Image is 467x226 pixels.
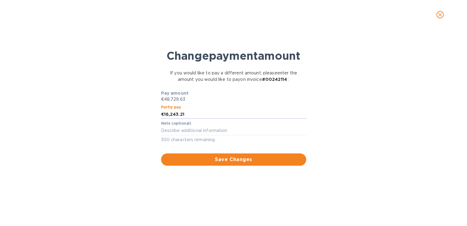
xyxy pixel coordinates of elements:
[161,96,306,103] p: €48,729.63
[162,70,305,83] p: If you would like to pay a different amount, please enter the amount you would like to pay on inv...
[164,110,306,119] input: Enter the amount you would like to pay
[161,91,189,96] b: Pay amount
[167,49,300,62] b: Change payment amount
[161,105,181,109] label: Partly pay
[161,153,306,166] button: Save Changes
[166,156,301,163] span: Save Changes
[161,122,191,126] label: Note (optional)
[262,77,287,82] b: # 00242114
[161,136,306,143] p: 300 characters remaining
[433,7,447,22] button: close
[161,110,164,119] div: €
